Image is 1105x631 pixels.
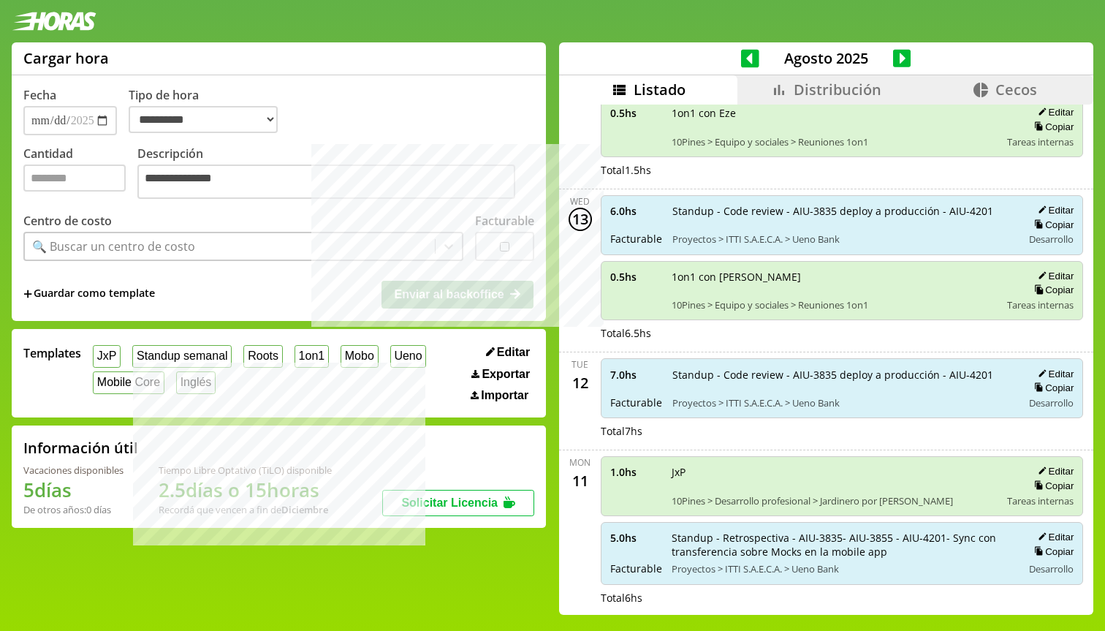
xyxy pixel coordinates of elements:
[610,396,662,409] span: Facturable
[467,367,534,382] button: Exportar
[482,345,534,360] button: Editar
[93,371,164,394] button: Mobile Core
[12,12,96,31] img: logotipo
[1030,382,1074,394] button: Copiar
[672,531,1013,559] span: Standup - Retrospectiva - AIU-3835- AIU-3855 - AIU-4201- Sync con transferencia sobre Mocks en la...
[137,165,515,199] textarea: Descripción
[569,469,592,492] div: 11
[610,232,662,246] span: Facturable
[23,464,124,477] div: Vacaciones disponibles
[1029,562,1074,575] span: Desarrollo
[1030,121,1074,133] button: Copiar
[132,345,232,368] button: Standup semanal
[295,345,329,368] button: 1on1
[137,146,534,203] label: Descripción
[570,195,590,208] div: Wed
[382,490,534,516] button: Solicitar Licencia
[475,213,534,229] label: Facturable
[1033,465,1074,477] button: Editar
[601,424,1084,438] div: Total 7 hs
[569,371,592,394] div: 12
[23,438,138,458] h2: Información útil
[1030,545,1074,558] button: Copiar
[159,503,332,516] div: Recordá que vencen a fin de
[401,496,498,509] span: Solicitar Licencia
[610,562,661,575] span: Facturable
[1033,368,1074,380] button: Editar
[601,326,1084,340] div: Total 6.5 hs
[497,346,530,359] span: Editar
[1007,135,1074,148] span: Tareas internas
[1033,204,1074,216] button: Editar
[1030,480,1074,492] button: Copiar
[569,456,591,469] div: Mon
[23,345,81,361] span: Templates
[672,135,998,148] span: 10Pines > Equipo y sociales > Reuniones 1on1
[672,494,998,507] span: 10Pines > Desarrollo profesional > Jardinero por [PERSON_NAME]
[93,345,121,368] button: JxP
[23,503,124,516] div: De otros años: 0 días
[672,233,1013,246] span: Proyectos > ITTI S.A.E.C.A. > Ueno Bank
[281,503,328,516] b: Diciembre
[159,464,332,477] div: Tiempo Libre Optativo (TiLO) disponible
[601,163,1084,177] div: Total 1.5 hs
[23,477,124,503] h1: 5 días
[601,591,1084,605] div: Total 6 hs
[672,562,1013,575] span: Proyectos > ITTI S.A.E.C.A. > Ueno Bank
[559,105,1093,613] div: scrollable content
[23,213,112,229] label: Centro de costo
[1033,531,1074,543] button: Editar
[390,345,427,368] button: Ueno
[481,389,528,402] span: Importar
[610,204,662,218] span: 6.0 hs
[1007,494,1074,507] span: Tareas internas
[23,87,56,103] label: Fecha
[610,465,661,479] span: 1.0 hs
[610,270,661,284] span: 0.5 hs
[129,87,289,135] label: Tipo de hora
[672,270,998,284] span: 1on1 con [PERSON_NAME]
[23,286,155,302] span: +Guardar como template
[672,368,1013,382] span: Standup - Code review - AIU-3835 deploy a producción - AIU-4201
[794,80,881,99] span: Distribución
[672,298,998,311] span: 10Pines > Equipo y sociales > Reuniones 1on1
[610,531,661,545] span: 5.0 hs
[995,80,1037,99] span: Cecos
[32,238,195,254] div: 🔍 Buscar un centro de costo
[672,465,998,479] span: JxP
[1030,219,1074,231] button: Copiar
[1033,270,1074,282] button: Editar
[23,48,109,68] h1: Cargar hora
[176,371,216,394] button: Inglés
[672,106,998,120] span: 1on1 con Eze
[23,286,32,302] span: +
[23,146,137,203] label: Cantidad
[1029,233,1074,246] span: Desarrollo
[23,165,126,192] input: Cantidad
[159,477,332,503] h1: 2.5 días o 15 horas
[610,106,661,120] span: 0.5 hs
[610,368,662,382] span: 7.0 hs
[672,396,1013,409] span: Proyectos > ITTI S.A.E.C.A. > Ueno Bank
[341,345,379,368] button: Mobo
[1033,106,1074,118] button: Editar
[672,204,1013,218] span: Standup - Code review - AIU-3835 deploy a producción - AIU-4201
[243,345,282,368] button: Roots
[129,106,278,133] select: Tipo de hora
[634,80,686,99] span: Listado
[569,208,592,231] div: 13
[759,48,893,68] span: Agosto 2025
[1029,396,1074,409] span: Desarrollo
[482,368,530,381] span: Exportar
[1030,284,1074,296] button: Copiar
[572,358,588,371] div: Tue
[1007,298,1074,311] span: Tareas internas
